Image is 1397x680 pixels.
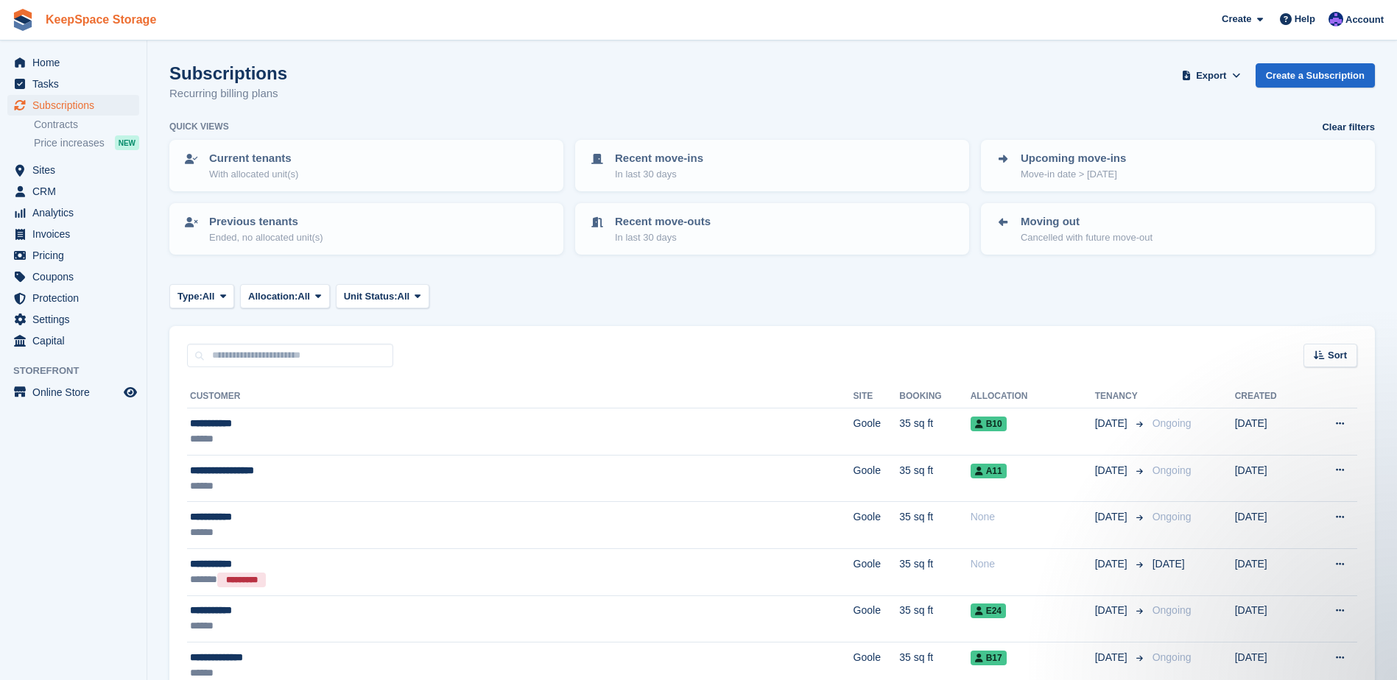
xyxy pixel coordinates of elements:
[203,289,215,304] span: All
[1021,230,1153,245] p: Cancelled with future move-out
[32,224,121,244] span: Invoices
[336,284,429,308] button: Unit Status: All
[32,382,121,403] span: Online Store
[971,651,1007,665] span: B17
[854,548,900,595] td: Goole
[7,202,139,223] a: menu
[209,213,323,230] p: Previous tenants
[971,603,1006,618] span: E24
[1095,416,1130,431] span: [DATE]
[169,120,229,133] h6: Quick views
[7,52,139,73] a: menu
[32,160,121,180] span: Sites
[1153,464,1192,476] span: Ongoing
[1153,651,1192,663] span: Ongoing
[298,289,310,304] span: All
[34,135,139,151] a: Price increases NEW
[7,160,139,180] a: menu
[1095,463,1130,478] span: [DATE]
[899,502,970,549] td: 35 sq ft
[1095,650,1130,665] span: [DATE]
[1328,348,1347,363] span: Sort
[982,141,1373,190] a: Upcoming move-ins Move-in date > [DATE]
[1153,417,1192,429] span: Ongoing
[187,385,854,408] th: Customer
[209,167,298,182] p: With allocated unit(s)
[971,417,1007,431] span: B10
[32,288,121,308] span: Protection
[171,205,562,253] a: Previous tenants Ended, no allocated unit(s)
[1179,63,1244,88] button: Export
[971,385,1095,408] th: Allocation
[32,266,121,287] span: Coupons
[7,74,139,94] a: menu
[7,288,139,308] a: menu
[577,141,968,190] a: Recent move-ins In last 30 days
[1235,385,1306,408] th: Created
[615,213,711,230] p: Recent move-outs
[344,289,398,304] span: Unit Status:
[899,595,970,642] td: 35 sq ft
[1153,558,1185,570] span: [DATE]
[1345,13,1384,27] span: Account
[7,266,139,287] a: menu
[615,230,711,245] p: In last 30 days
[169,284,234,308] button: Type: All
[40,7,162,32] a: KeepSpace Storage
[1295,12,1315,26] span: Help
[169,85,287,102] p: Recurring billing plans
[32,181,121,202] span: CRM
[240,284,330,308] button: Allocation: All
[1153,604,1192,616] span: Ongoing
[854,385,900,408] th: Site
[1235,455,1306,502] td: [DATE]
[177,289,203,304] span: Type:
[971,556,1095,572] div: None
[32,95,121,116] span: Subscriptions
[1095,509,1130,525] span: [DATE]
[1235,502,1306,549] td: [DATE]
[899,408,970,456] td: 35 sq ft
[32,245,121,266] span: Pricing
[12,9,34,31] img: stora-icon-8386f47178a22dfd0bd8f6a31ec36ba5ce8667c1dd55bd0f319d3a0aa187defe.svg
[1196,68,1226,83] span: Export
[1256,63,1375,88] a: Create a Subscription
[854,502,900,549] td: Goole
[854,595,900,642] td: Goole
[34,118,139,132] a: Contracts
[209,150,298,167] p: Current tenants
[971,464,1007,478] span: A11
[899,455,970,502] td: 35 sq ft
[615,150,703,167] p: Recent move-ins
[13,364,147,378] span: Storefront
[32,74,121,94] span: Tasks
[1095,603,1130,618] span: [DATE]
[32,202,121,223] span: Analytics
[1235,548,1306,595] td: [DATE]
[7,245,139,266] a: menu
[171,141,562,190] a: Current tenants With allocated unit(s)
[1021,150,1126,167] p: Upcoming move-ins
[32,52,121,73] span: Home
[115,135,139,150] div: NEW
[854,455,900,502] td: Goole
[7,382,139,403] a: menu
[1153,511,1192,523] span: Ongoing
[7,330,139,351] a: menu
[1095,385,1147,408] th: Tenancy
[7,181,139,202] a: menu
[7,309,139,330] a: menu
[1021,213,1153,230] p: Moving out
[122,383,139,401] a: Preview store
[7,224,139,244] a: menu
[982,205,1373,253] a: Moving out Cancelled with future move-out
[32,309,121,330] span: Settings
[209,230,323,245] p: Ended, no allocated unit(s)
[1021,167,1126,182] p: Move-in date > [DATE]
[1322,120,1375,135] a: Clear filters
[169,63,287,83] h1: Subscriptions
[7,95,139,116] a: menu
[398,289,410,304] span: All
[1095,556,1130,572] span: [DATE]
[899,385,970,408] th: Booking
